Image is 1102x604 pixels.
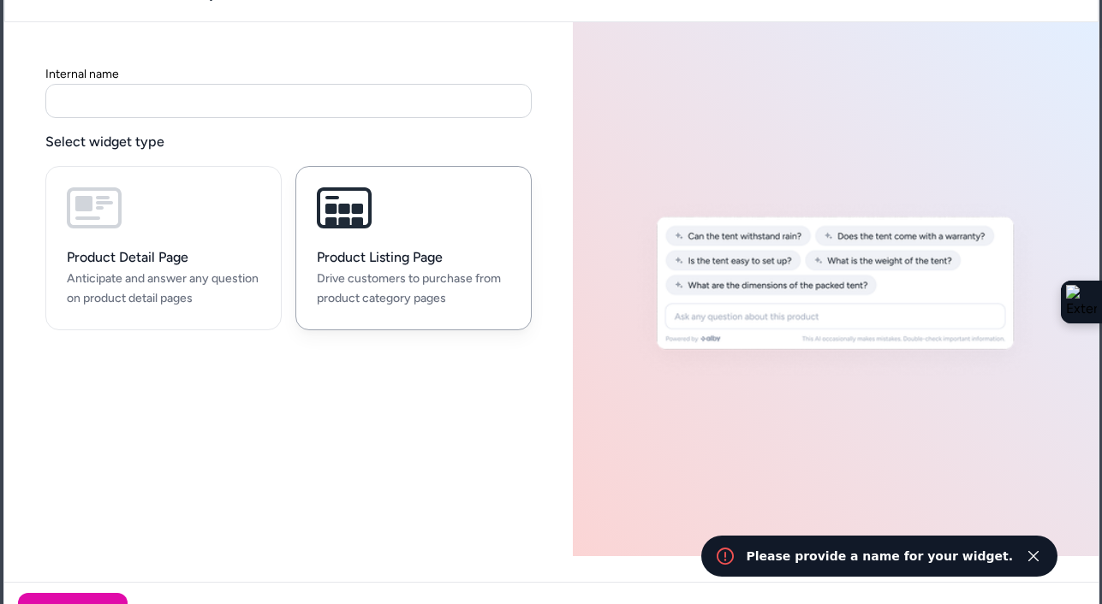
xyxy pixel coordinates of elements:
[295,166,532,330] button: Product Listing PageDrive customers to purchase from product category pages
[45,166,282,330] button: Product Detail PageAnticipate and answer any question on product detail pages
[317,269,510,309] p: Drive customers to purchase from product category pages
[583,200,1088,378] img: Automatically generate a unique FAQ for products or categories
[45,132,532,152] label: Select widget type
[45,67,119,81] label: Internal name
[67,249,260,266] h3: Product Detail Page
[317,249,510,266] h3: Product Listing Page
[67,269,260,309] p: Anticipate and answer any question on product detail pages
